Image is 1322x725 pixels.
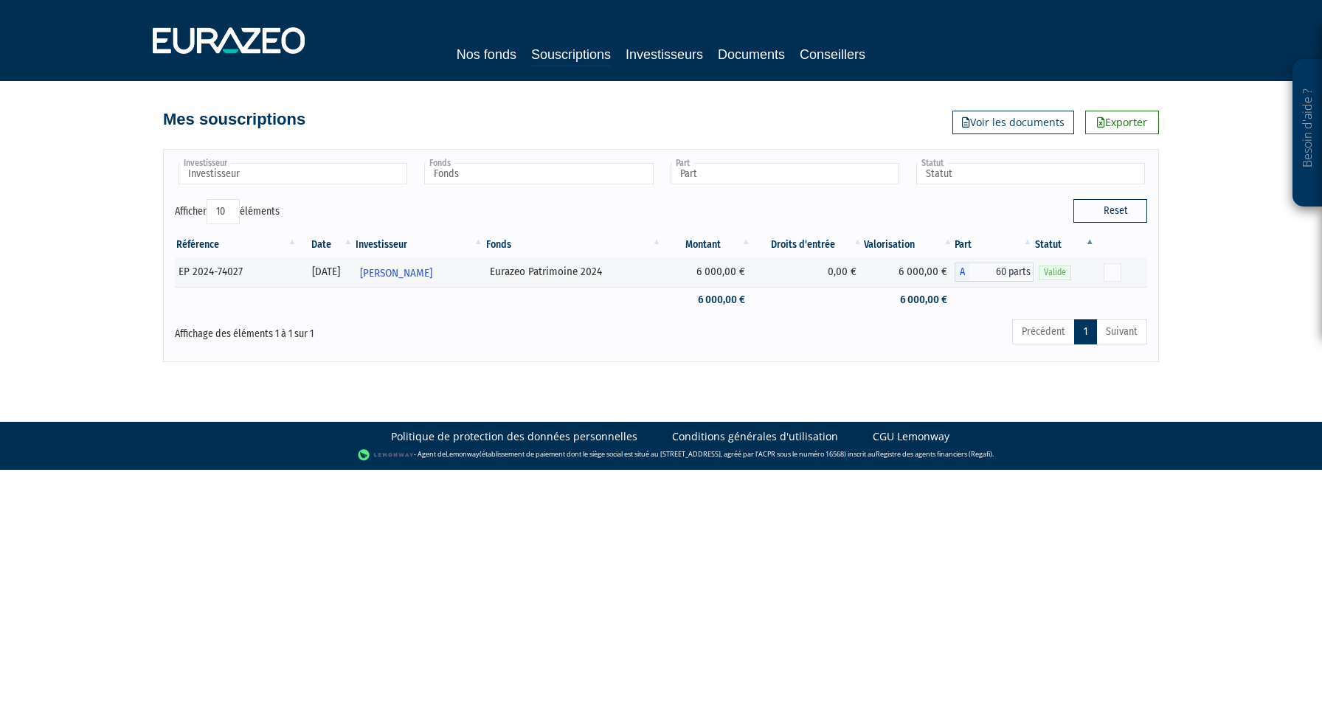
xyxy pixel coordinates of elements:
[446,449,480,459] a: Lemonway
[873,429,949,444] a: CGU Lemonway
[179,264,294,280] div: EP 2024-74027
[752,257,865,287] td: 0,00 €
[663,232,752,257] th: Montant: activer pour trier la colonne par ordre croissant
[1299,67,1316,200] p: Besoin d'aide ?
[864,287,954,313] td: 6 000,00 €
[175,318,567,341] div: Affichage des éléments 1 à 1 sur 1
[490,264,658,280] div: Eurazeo Patrimoine 2024
[955,232,1034,257] th: Part: activer pour trier la colonne par ordre croissant
[864,257,954,287] td: 6 000,00 €
[718,44,785,65] a: Documents
[626,44,703,65] a: Investisseurs
[354,232,484,257] th: Investisseur: activer pour trier la colonne par ordre croissant
[358,448,415,462] img: logo-lemonway.png
[955,263,969,282] span: A
[876,449,992,459] a: Registre des agents financiers (Regafi)
[457,44,516,65] a: Nos fonds
[299,232,355,257] th: Date: activer pour trier la colonne par ordre croissant
[663,257,752,287] td: 6 000,00 €
[207,199,240,224] select: Afficheréléments
[15,448,1307,462] div: - Agent de (établissement de paiement dont le siège social est situé au [STREET_ADDRESS], agréé p...
[474,260,479,287] i: Voir l'investisseur
[672,429,838,444] a: Conditions générales d'utilisation
[800,44,865,65] a: Conseillers
[752,232,865,257] th: Droits d'entrée: activer pour trier la colonne par ordre croissant
[485,232,663,257] th: Fonds: activer pour trier la colonne par ordre croissant
[246,268,255,277] i: [Français] Personne physique
[1034,232,1096,257] th: Statut : activer pour trier la colonne par ordre d&eacute;croissant
[969,263,1034,282] span: 60 parts
[952,111,1074,134] a: Voir les documents
[1073,199,1147,223] button: Reset
[354,257,484,287] a: [PERSON_NAME]
[864,232,954,257] th: Valorisation: activer pour trier la colonne par ordre croissant
[1039,266,1071,280] span: Valide
[531,44,611,67] a: Souscriptions
[153,27,305,54] img: 1732889491-logotype_eurazeo_blanc_rvb.png
[360,260,432,287] span: [PERSON_NAME]
[163,111,305,128] h4: Mes souscriptions
[175,232,299,257] th: Référence : activer pour trier la colonne par ordre croissant
[175,199,280,224] label: Afficher éléments
[1074,319,1097,344] a: 1
[1085,111,1159,134] a: Exporter
[304,264,350,280] div: [DATE]
[955,263,1034,282] div: A - Eurazeo Patrimoine 2024
[663,287,752,313] td: 6 000,00 €
[391,429,637,444] a: Politique de protection des données personnelles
